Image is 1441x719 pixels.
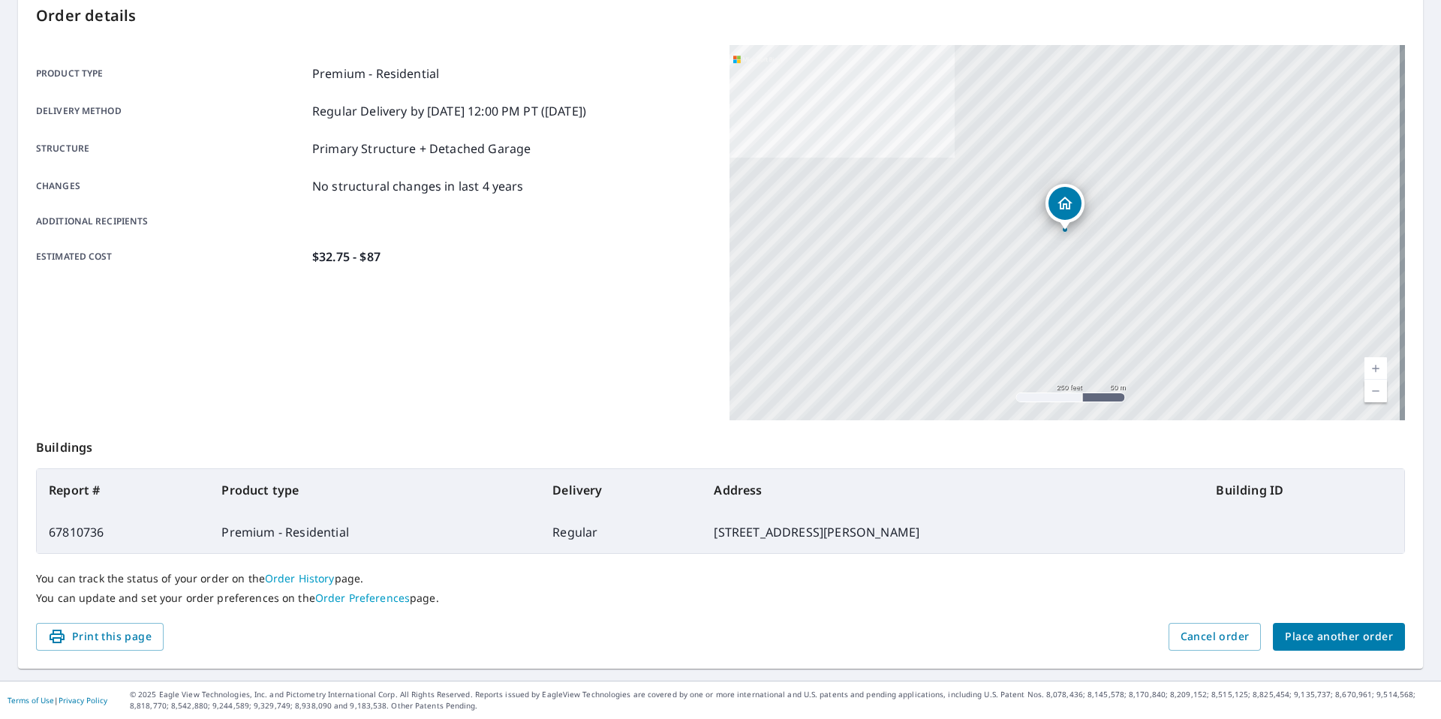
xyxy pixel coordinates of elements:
[36,248,306,266] p: Estimated cost
[1364,357,1387,380] a: Current Level 17, Zoom In
[8,696,107,705] p: |
[1364,380,1387,402] a: Current Level 17, Zoom Out
[1169,623,1262,651] button: Cancel order
[312,140,531,158] p: Primary Structure + Detached Garage
[702,511,1204,553] td: [STREET_ADDRESS][PERSON_NAME]
[36,623,164,651] button: Print this page
[702,469,1204,511] th: Address
[37,511,209,553] td: 67810736
[59,695,107,705] a: Privacy Policy
[8,695,54,705] a: Terms of Use
[36,5,1405,27] p: Order details
[315,591,410,605] a: Order Preferences
[540,469,702,511] th: Delivery
[36,177,306,195] p: Changes
[312,177,524,195] p: No structural changes in last 4 years
[312,102,586,120] p: Regular Delivery by [DATE] 12:00 PM PT ([DATE])
[1181,627,1250,646] span: Cancel order
[1204,469,1404,511] th: Building ID
[312,248,381,266] p: $32.75 - $87
[36,572,1405,585] p: You can track the status of your order on the page.
[312,65,439,83] p: Premium - Residential
[209,511,540,553] td: Premium - Residential
[1273,623,1405,651] button: Place another order
[37,469,209,511] th: Report #
[36,65,306,83] p: Product type
[36,591,1405,605] p: You can update and set your order preferences on the page.
[36,102,306,120] p: Delivery method
[540,511,702,553] td: Regular
[48,627,152,646] span: Print this page
[265,571,335,585] a: Order History
[36,215,306,228] p: Additional recipients
[1285,627,1393,646] span: Place another order
[209,469,540,511] th: Product type
[130,689,1433,711] p: © 2025 Eagle View Technologies, Inc. and Pictometry International Corp. All Rights Reserved. Repo...
[1045,184,1085,230] div: Dropped pin, building 1, Residential property, 3604 Latham St Rockford, IL 61103
[36,420,1405,468] p: Buildings
[36,140,306,158] p: Structure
